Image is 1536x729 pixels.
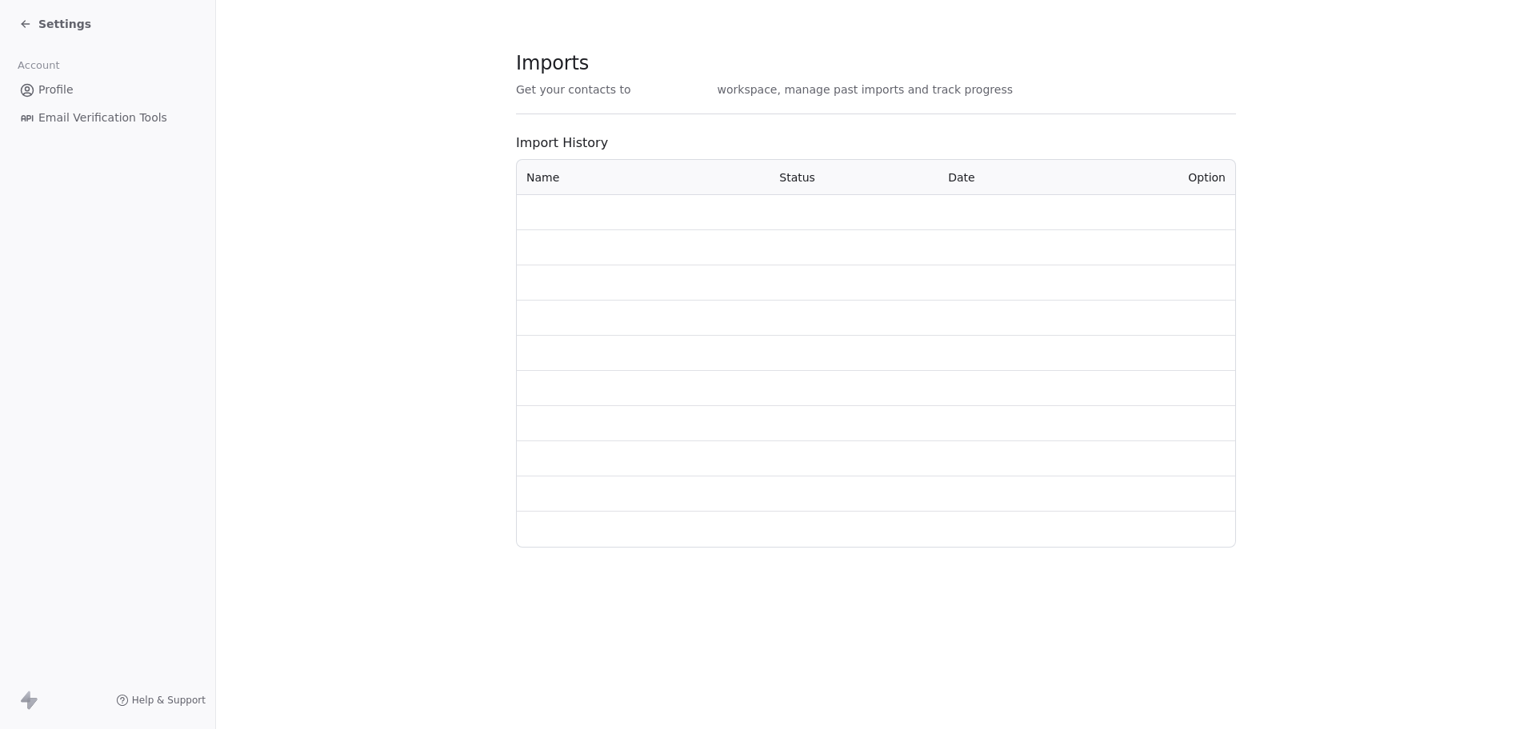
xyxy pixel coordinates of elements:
span: workspace, manage past imports and track progress [718,82,1013,98]
span: Help & Support [132,694,206,707]
span: Import History [516,133,1236,153]
span: Settings [38,16,91,32]
span: Profile [38,82,74,98]
span: Email Verification Tools [38,110,167,126]
span: Account [10,54,66,78]
span: Option [1188,171,1226,184]
span: Name [526,169,559,185]
a: Email Verification Tools [13,105,202,131]
a: Profile [13,77,202,103]
span: Imports [516,51,1013,75]
span: Status [779,171,815,184]
span: Date [948,171,974,184]
a: Settings [19,16,91,32]
span: Get your contacts to [516,82,631,98]
a: Help & Support [116,694,206,707]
